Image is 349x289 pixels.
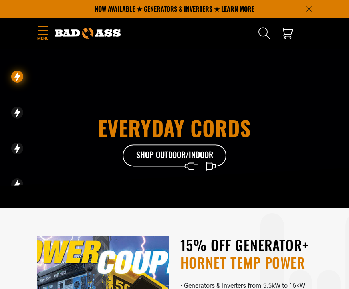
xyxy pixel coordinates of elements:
span: HORNET TEMP POWER [180,254,312,271]
h2: 15% OFF GENERATOR+ [180,236,312,271]
span: Menu [37,35,49,41]
a: Shop Outdoor/Indoor [123,144,226,167]
h1: Everyday cords [37,117,312,138]
summary: Menu [37,24,49,43]
summary: Search [258,27,271,40]
img: Bad Ass Extension Cords [55,28,121,39]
